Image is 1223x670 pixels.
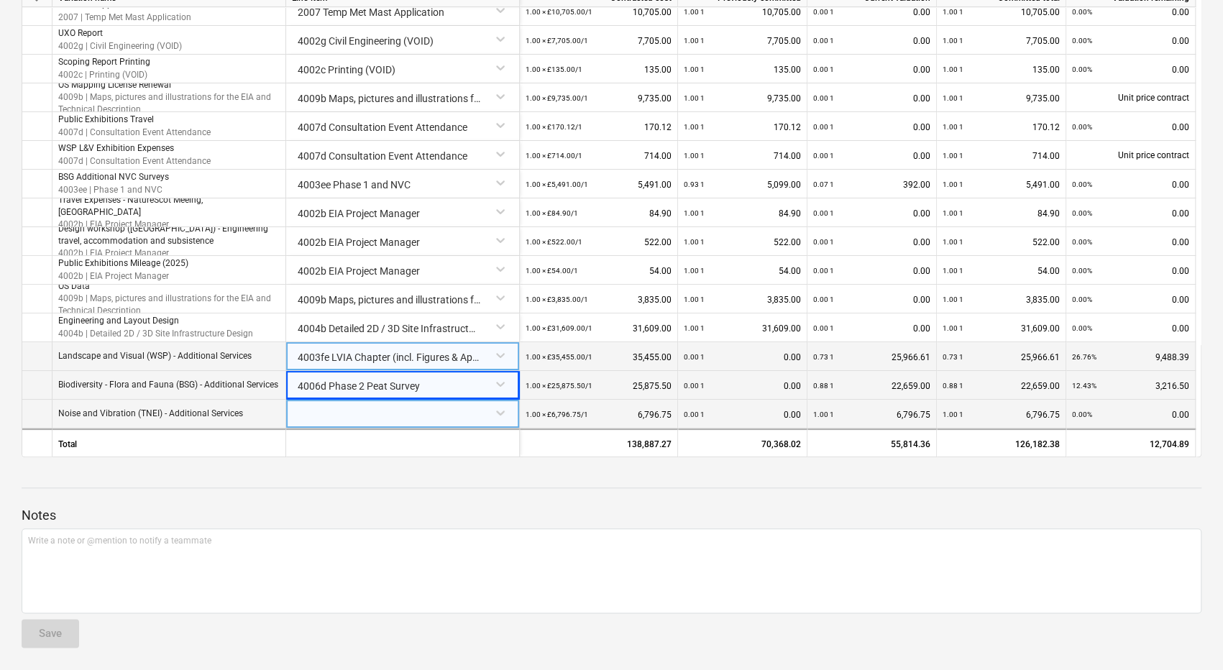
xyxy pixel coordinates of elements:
[526,112,672,142] div: 170.12
[813,37,834,45] small: 0.00 1
[813,400,930,429] div: 6,796.75
[943,227,1060,257] div: 522.00
[526,198,672,228] div: 84.90
[684,152,705,160] small: 1.00 1
[520,428,678,456] div: 138,887.27
[943,123,963,131] small: 1.00 1
[943,180,963,188] small: 1.00 1
[813,227,930,257] div: 0.00
[813,342,930,372] div: 25,966.61
[58,142,211,155] p: WSP L&V Exhibition Expenses
[1072,382,1096,390] small: 12.43%
[526,371,672,400] div: 25,875.50
[684,198,801,228] div: 84.90
[58,350,252,362] p: Landscape and Visual (WSP) - Additional Services
[943,410,963,418] small: 1.00 1
[526,285,672,314] div: 3,835.00
[684,371,801,400] div: 0.00
[943,209,963,217] small: 1.00 1
[58,114,211,126] p: Public Exhibitions Travel
[58,293,280,317] p: 4009b | Maps, pictures and illustrations for the EIA and Technical Description
[58,408,243,420] p: Noise and Vibration (TNEI) - Additional Services
[684,209,705,217] small: 1.00 1
[1072,227,1189,257] div: 0.00
[526,8,592,16] small: 1.00 × £10,705.00 / 1
[1072,295,1092,303] small: 0.00%
[58,79,280,91] p: OS Mapping License Renewal
[1072,180,1092,188] small: 0.00%
[58,247,280,260] p: 4002b | EIA Project Manager
[684,112,801,142] div: 170.12
[58,56,150,68] p: Scoping Report Printing
[684,410,705,418] small: 0.00 1
[58,219,280,231] p: 4002b | EIA Project Manager
[58,183,169,196] p: 4003ee | Phase 1 and NVC
[526,180,588,188] small: 1.00 × £5,491.00 / 1
[813,353,834,361] small: 0.73 1
[943,342,1060,372] div: 25,966.61
[526,353,592,361] small: 1.00 × £35,455.00 / 1
[1072,400,1189,429] div: 0.00
[684,141,801,170] div: 714.00
[813,141,930,170] div: 0.00
[813,112,930,142] div: 0.00
[684,55,801,84] div: 135.00
[526,55,672,84] div: 135.00
[1072,37,1092,45] small: 0.00%
[684,26,801,55] div: 7,705.00
[943,37,963,45] small: 1.00 1
[58,270,188,282] p: 4002b | EIA Project Manager
[813,371,930,400] div: 22,659.00
[1072,65,1092,73] small: 0.00%
[678,428,807,456] div: 70,368.02
[1072,112,1189,142] div: 0.00
[943,313,1060,343] div: 31,609.00
[1072,267,1092,275] small: 0.00%
[1072,342,1189,372] div: 9,488.39
[1072,123,1092,131] small: 0.00%
[526,94,588,102] small: 1.00 × £9,735.00 / 1
[943,256,1060,285] div: 54.00
[526,256,672,285] div: 54.00
[943,8,963,16] small: 1.00 1
[684,180,705,188] small: 0.93 1
[58,27,182,40] p: UXO Report
[943,267,963,275] small: 1.00 1
[58,11,191,23] p: 2007 | Temp Met Mast Application
[813,429,930,458] div: 55,814.36
[684,94,705,102] small: 1.00 1
[58,223,280,247] p: Design workshop ([GEOGRAPHIC_DATA]) - Engineering travel, accommodation and subsistence
[1151,601,1223,670] iframe: Chat Widget
[684,256,801,285] div: 54.00
[813,295,834,303] small: 0.00 1
[1072,198,1189,228] div: 0.00
[813,198,930,228] div: 0.00
[684,267,705,275] small: 1.00 1
[813,285,930,314] div: 0.00
[1066,141,1196,170] div: Unit price contract
[813,170,930,199] div: 392.00
[684,170,801,199] div: 5,099.00
[684,313,801,343] div: 31,609.00
[813,65,834,73] small: 0.00 1
[684,83,801,113] div: 9,735.00
[58,379,278,391] p: Biodiversity - Flora and Fauna (BSG) - Additional Services
[684,324,705,332] small: 1.00 1
[1072,170,1189,199] div: 0.00
[943,55,1060,84] div: 135.00
[813,238,834,246] small: 0.00 1
[1072,410,1092,418] small: 0.00%
[684,238,705,246] small: 1.00 1
[58,91,280,116] p: 4009b | Maps, pictures and illustrations for the EIA and Technical Description
[58,257,188,270] p: Public Exhibitions Mileage (2025)
[526,141,672,170] div: 714.00
[813,152,834,160] small: 0.00 1
[813,83,930,113] div: 0.00
[526,342,672,372] div: 35,455.00
[1072,353,1096,361] small: 26.76%
[526,152,582,160] small: 1.00 × £714.00 / 1
[943,141,1060,170] div: 714.00
[943,371,1060,400] div: 22,659.00
[1072,285,1189,314] div: 0.00
[943,170,1060,199] div: 5,491.00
